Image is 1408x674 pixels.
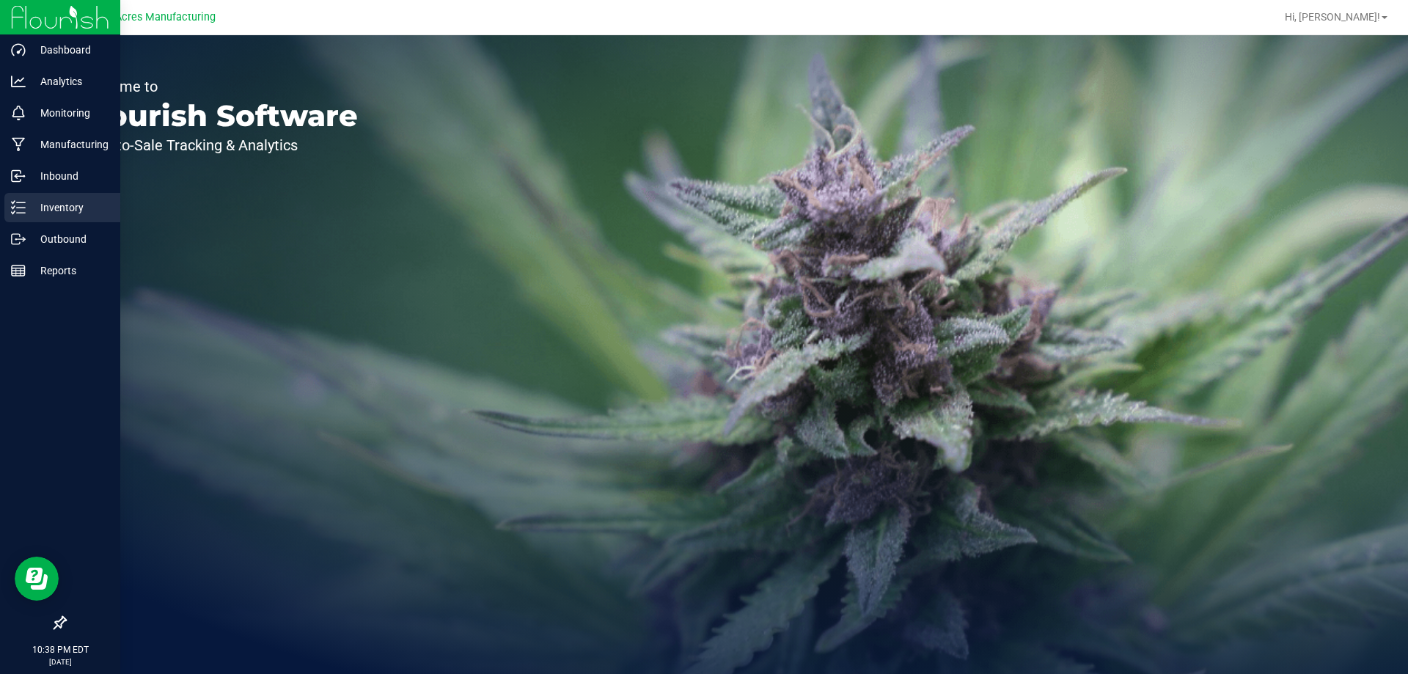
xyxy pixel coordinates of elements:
[26,199,114,216] p: Inventory
[26,104,114,122] p: Monitoring
[11,263,26,278] inline-svg: Reports
[11,200,26,215] inline-svg: Inventory
[26,230,114,248] p: Outbound
[84,11,216,23] span: Green Acres Manufacturing
[26,262,114,279] p: Reports
[7,656,114,667] p: [DATE]
[1285,11,1380,23] span: Hi, [PERSON_NAME]!
[79,79,358,94] p: Welcome to
[26,167,114,185] p: Inbound
[79,138,358,153] p: Seed-to-Sale Tracking & Analytics
[7,643,114,656] p: 10:38 PM EDT
[11,106,26,120] inline-svg: Monitoring
[26,41,114,59] p: Dashboard
[26,73,114,90] p: Analytics
[11,137,26,152] inline-svg: Manufacturing
[15,557,59,601] iframe: Resource center
[26,136,114,153] p: Manufacturing
[79,101,358,131] p: Flourish Software
[11,74,26,89] inline-svg: Analytics
[11,43,26,57] inline-svg: Dashboard
[11,169,26,183] inline-svg: Inbound
[11,232,26,246] inline-svg: Outbound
